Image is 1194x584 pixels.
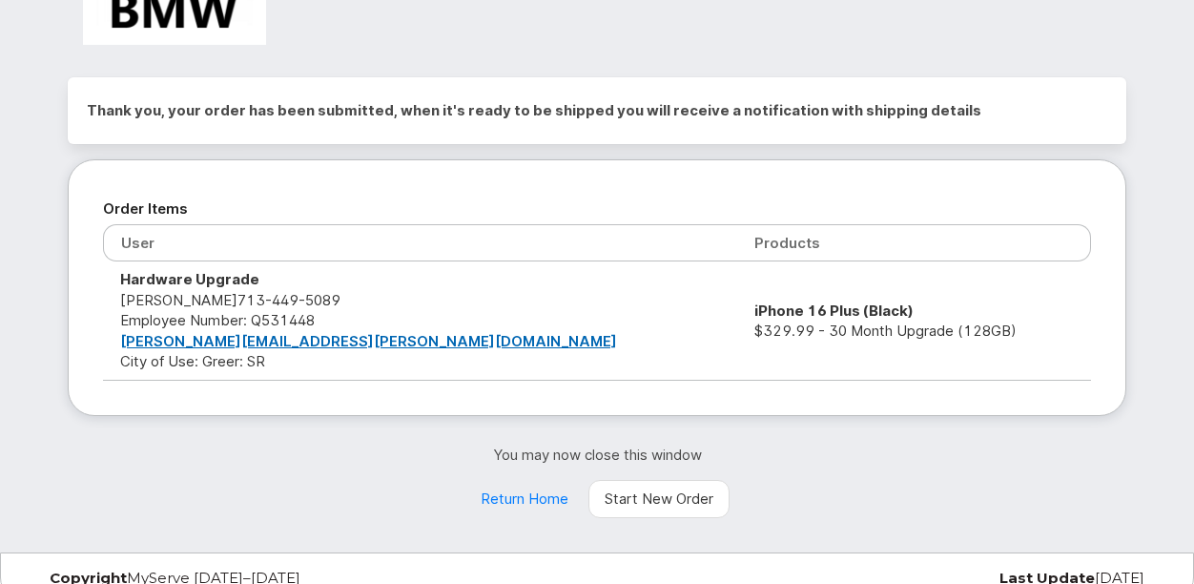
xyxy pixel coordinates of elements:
[120,270,259,288] strong: Hardware Upgrade
[103,195,1091,223] h2: Order Items
[237,291,340,309] span: 713
[737,261,1091,380] td: $329.99 - 30 Month Upgrade (128GB)
[754,302,914,320] strong: iPhone 16 Plus (Black)
[588,480,730,518] a: Start New Order
[298,291,340,309] span: 5089
[103,224,737,261] th: User
[120,311,315,329] span: Employee Number: Q531448
[464,480,585,518] a: Return Home
[87,96,1107,125] h2: Thank you, your order has been submitted, when it's ready to be shipped you will receive a notifi...
[120,332,617,350] a: [PERSON_NAME][EMAIL_ADDRESS][PERSON_NAME][DOMAIN_NAME]
[103,261,737,380] td: [PERSON_NAME] City of Use: Greer: SR
[68,445,1126,465] p: You may now close this window
[737,224,1091,261] th: Products
[265,291,298,309] span: 449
